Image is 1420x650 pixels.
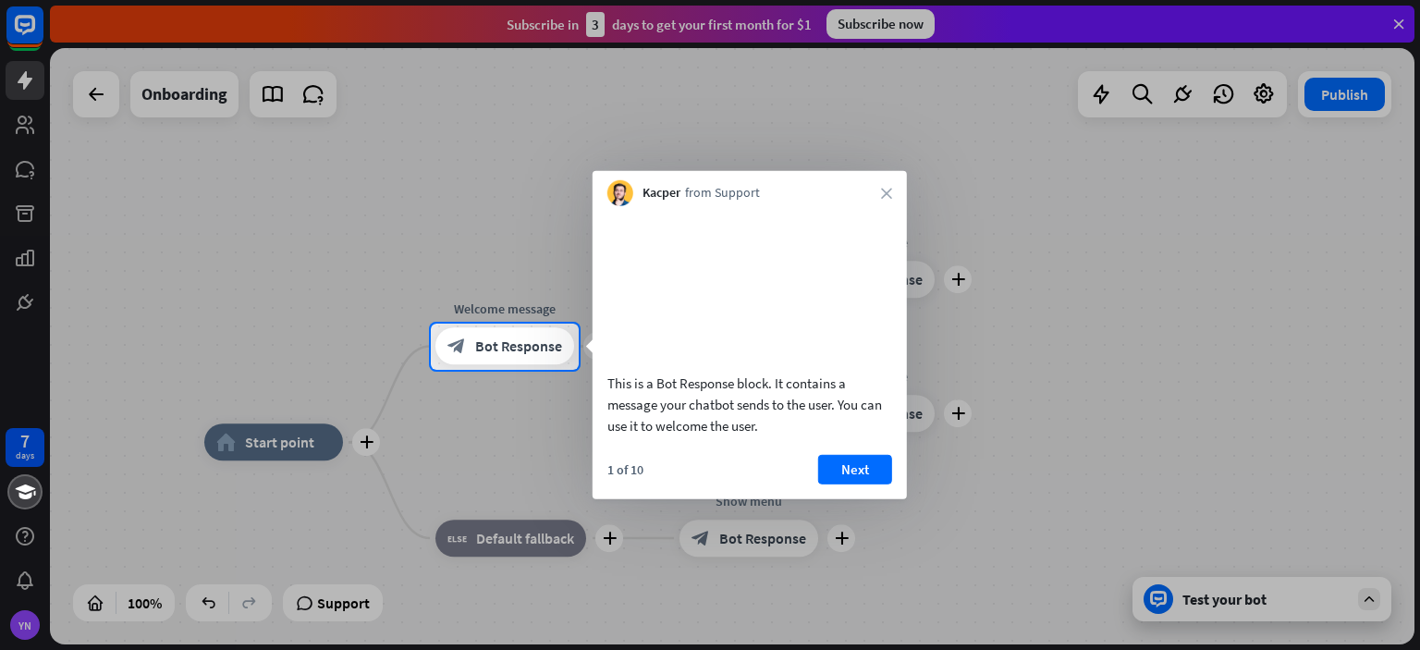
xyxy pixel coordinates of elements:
i: block_bot_response [447,337,466,356]
span: from Support [685,184,760,202]
div: 1 of 10 [607,460,643,477]
i: close [881,188,892,199]
button: Open LiveChat chat widget [15,7,70,63]
button: Next [818,454,892,484]
div: This is a Bot Response block. It contains a message your chatbot sends to the user. You can use i... [607,372,892,435]
span: Bot Response [475,337,562,356]
span: Kacper [643,184,680,202]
